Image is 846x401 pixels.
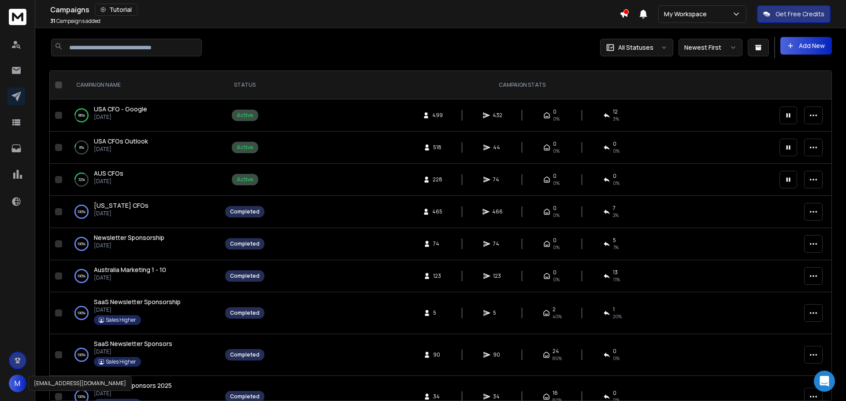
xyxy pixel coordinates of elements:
p: 100 % [78,239,85,248]
p: 8 % [79,143,84,152]
p: 32 % [78,175,85,184]
p: [DATE] [94,146,148,153]
th: CAMPAIGN STATS [270,71,774,99]
span: 499 [432,112,443,119]
th: STATUS [220,71,270,99]
div: [EMAIL_ADDRESS][DOMAIN_NAME] [28,376,132,391]
div: Completed [230,272,260,280]
span: 0 [613,173,616,180]
a: SaaS Newsletter Sponsorship [94,298,181,306]
span: 34 [493,393,502,400]
div: Active [237,112,253,119]
span: 0 % [613,355,620,362]
span: SaaS Newsletter Sponsors [94,339,172,348]
span: 31 [50,17,56,25]
span: 5 [433,309,442,316]
span: 90 [493,351,502,358]
span: 466 [492,208,503,215]
div: Active [237,176,253,183]
a: Australia Marketing 1 - 10 [94,265,166,274]
span: 90 [433,351,442,358]
span: SaaS Newsletter Sponsorship [94,298,181,306]
span: 465 [432,208,442,215]
p: [DATE] [94,348,172,355]
span: 5 [493,309,502,316]
button: Add New [780,37,832,55]
span: 432 [493,112,502,119]
span: 228 [433,176,442,183]
td: 100%[US_STATE] CFOs[DATE] [66,196,220,228]
a: Newsletter Sponsors 2025 [94,381,172,390]
span: 2 [553,306,556,313]
p: [DATE] [94,114,147,121]
span: 0 [553,237,557,244]
span: 0 [613,348,616,355]
p: [DATE] [94,274,166,281]
p: 100 % [78,392,85,401]
span: USA CFOs Outlook [94,137,148,145]
span: 518 [433,144,442,151]
span: 16 [553,390,558,397]
span: 123 [493,272,502,280]
span: 0 [613,390,616,397]
span: 7 [613,205,616,212]
span: 0 [553,269,557,276]
div: Active [237,144,253,151]
td: 8%USA CFOs Outlook[DATE] [66,132,220,164]
span: 0 [553,205,557,212]
span: 0 [613,140,616,147]
p: 86 % [78,111,85,120]
p: [DATE] [94,178,123,185]
p: [DATE] [94,390,172,397]
div: Open Intercom Messenger [814,371,835,392]
span: 0% [553,276,560,283]
a: [US_STATE] CFOs [94,201,148,210]
span: 13 [613,269,618,276]
a: SaaS Newsletter Sponsors [94,339,172,348]
span: 0% [553,212,560,219]
p: [DATE] [94,242,164,249]
a: USA CFO - Google [94,105,147,114]
div: Completed [230,208,260,215]
a: USA CFOs Outlook [94,137,148,146]
p: [DATE] [94,210,148,217]
a: Newsletter Sponsorship [94,233,164,242]
span: 7 % [613,244,619,251]
span: 20 % [613,313,622,320]
td: 100%Australia Marketing 1 - 10[DATE] [66,260,220,292]
span: 0 % [613,180,620,187]
button: M [9,375,26,392]
span: 0 [553,173,557,180]
p: My Workspace [664,10,710,18]
p: 100 % [78,272,85,280]
div: Completed [230,309,260,316]
p: Get Free Credits [775,10,824,18]
p: Sales Higher [106,358,136,365]
td: 100%SaaS Newsletter Sponsors[DATE]Sales Higher [66,334,220,376]
th: CAMPAIGN NAME [66,71,220,99]
p: All Statuses [618,43,653,52]
span: 24 [553,348,559,355]
span: 0 [553,140,557,147]
button: Newest First [679,39,742,56]
a: AUS CFOs [94,169,123,178]
p: Sales Higher [106,316,136,324]
span: 1 [613,306,615,313]
div: Campaigns [50,4,620,16]
td: 100%SaaS Newsletter Sponsorship[DATE]Sales Higher [66,292,220,334]
span: 74 [493,240,502,247]
span: 0 % [613,147,620,155]
p: [DATE] [94,306,181,313]
span: 74 [433,240,442,247]
span: 74 [493,176,502,183]
span: USA CFO - Google [94,105,147,113]
span: 86 % [553,355,562,362]
p: 100 % [78,207,85,216]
